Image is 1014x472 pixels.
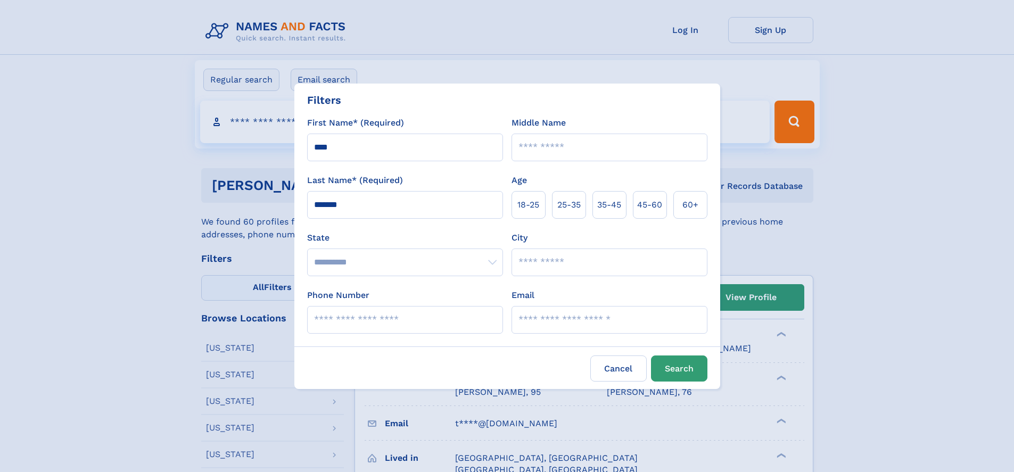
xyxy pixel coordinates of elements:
label: Email [512,289,534,302]
label: Middle Name [512,117,566,129]
span: 45‑60 [637,198,662,211]
div: Filters [307,92,341,108]
label: Age [512,174,527,187]
label: State [307,231,503,244]
span: 35‑45 [597,198,621,211]
label: Last Name* (Required) [307,174,403,187]
label: Cancel [590,355,647,382]
span: 25‑35 [557,198,581,211]
span: 18‑25 [517,198,539,211]
label: Phone Number [307,289,369,302]
button: Search [651,355,707,382]
span: 60+ [682,198,698,211]
label: First Name* (Required) [307,117,404,129]
label: City [512,231,527,244]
